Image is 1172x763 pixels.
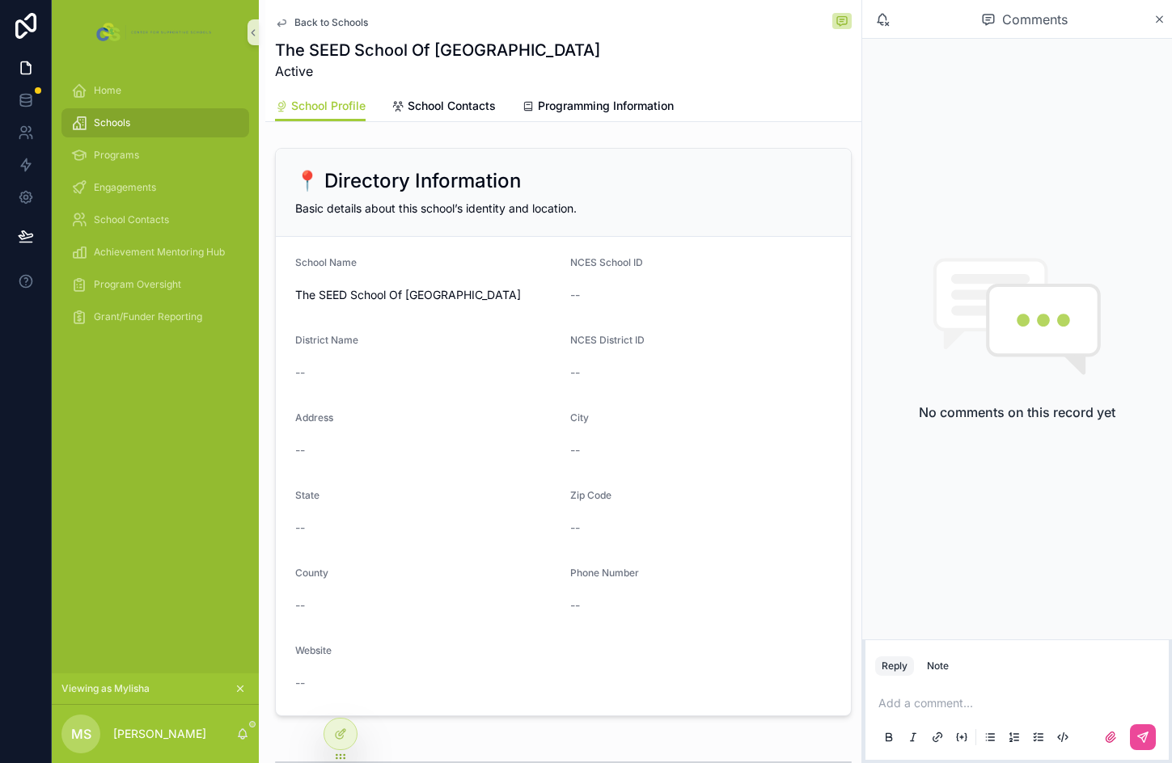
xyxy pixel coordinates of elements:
[570,411,589,424] span: City
[94,116,130,129] span: Schools
[275,39,600,61] h1: The SEED School Of [GEOGRAPHIC_DATA]
[570,365,580,381] span: --
[93,19,217,45] img: App logo
[927,660,949,672] div: Note
[295,256,357,268] span: School Name
[295,597,305,613] span: --
[61,302,249,331] a: Grant/Funder Reporting
[570,597,580,613] span: --
[94,310,202,323] span: Grant/Funder Reporting
[875,656,914,676] button: Reply
[570,489,611,501] span: Zip Code
[570,287,580,303] span: --
[61,238,249,267] a: Achievement Mentoring Hub
[94,181,156,194] span: Engagements
[295,411,333,424] span: Address
[295,567,328,579] span: County
[570,520,580,536] span: --
[295,489,319,501] span: State
[295,442,305,458] span: --
[538,98,674,114] span: Programming Information
[295,334,358,346] span: District Name
[295,287,557,303] span: The SEED School Of [GEOGRAPHIC_DATA]
[61,205,249,234] a: School Contacts
[920,656,955,676] button: Note
[61,173,249,202] a: Engagements
[522,91,674,124] a: Programming Information
[71,724,91,744] span: MS
[61,682,150,695] span: Viewing as Mylisha
[570,442,580,458] span: --
[94,246,225,259] span: Achievement Mentoring Hub
[61,270,249,299] a: Program Oversight
[295,644,332,656] span: Website
[61,108,249,137] a: Schools
[570,256,643,268] span: NCES School ID
[919,403,1115,422] h2: No comments on this record yet
[570,567,639,579] span: Phone Number
[294,16,368,29] span: Back to Schools
[52,65,259,352] div: scrollable content
[61,141,249,170] a: Programs
[94,84,121,97] span: Home
[295,201,577,215] span: Basic details about this school’s identity and location.
[295,168,521,194] h2: 📍 Directory Information
[275,16,368,29] a: Back to Schools
[94,278,181,291] span: Program Oversight
[94,213,169,226] span: School Contacts
[570,334,645,346] span: NCES District ID
[408,98,496,114] span: School Contacts
[275,91,366,122] a: School Profile
[291,98,366,114] span: School Profile
[1002,10,1068,29] span: Comments
[61,76,249,105] a: Home
[295,365,305,381] span: --
[275,61,600,81] span: Active
[113,726,206,742] p: [PERSON_NAME]
[94,149,139,162] span: Programs
[295,520,305,536] span: --
[391,91,496,124] a: School Contacts
[295,675,305,691] span: --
